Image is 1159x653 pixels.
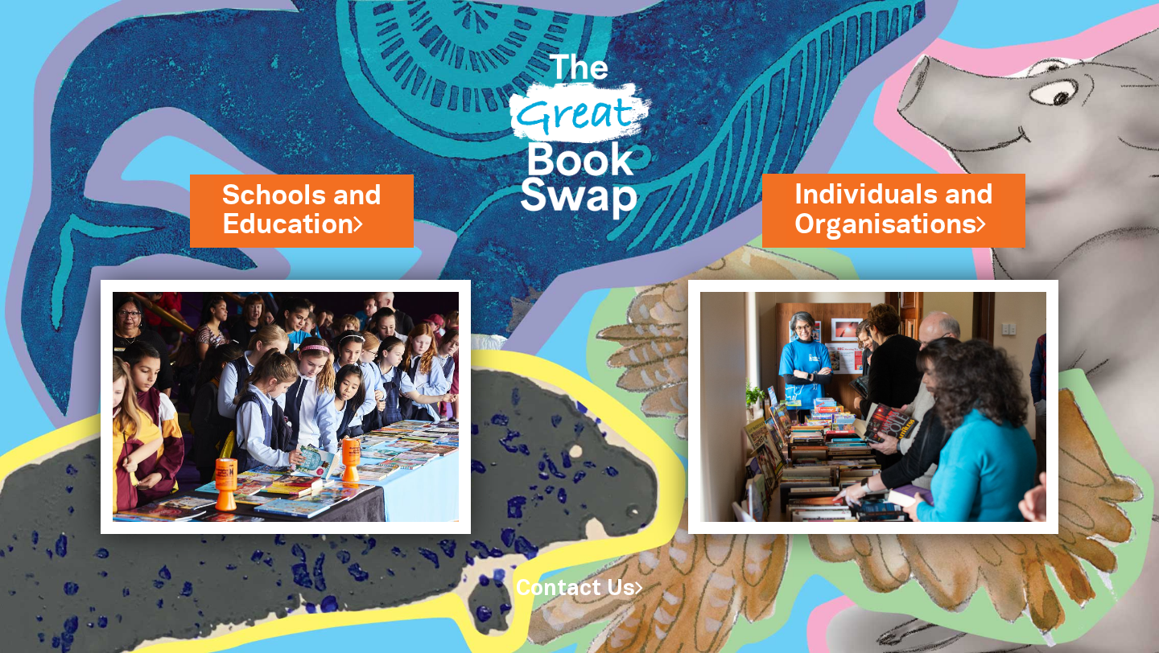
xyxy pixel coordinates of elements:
img: Individuals and Organisations [688,280,1058,534]
img: Great Bookswap logo [495,19,664,244]
a: Schools andEducation [222,177,382,244]
img: Schools and Education [101,280,471,534]
a: Contact Us [516,579,643,599]
a: Individuals andOrganisations [794,176,993,244]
